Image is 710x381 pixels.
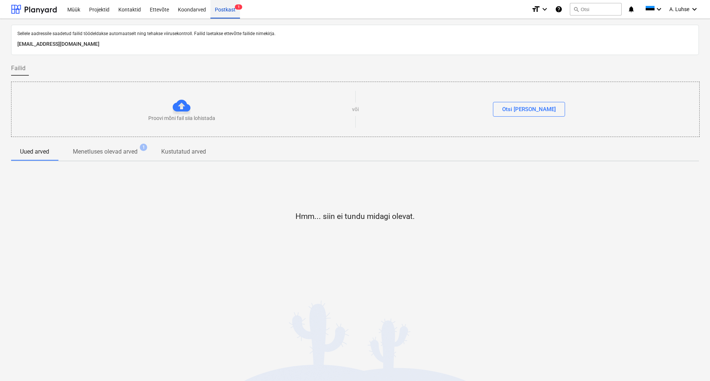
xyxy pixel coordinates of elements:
p: või [352,106,359,113]
i: keyboard_arrow_down [540,5,549,14]
div: Otsi [PERSON_NAME] [502,104,556,114]
p: Sellele aadressile saadetud failid töödeldakse automaatselt ning tehakse viirusekontroll. Failid ... [17,31,693,37]
p: [EMAIL_ADDRESS][DOMAIN_NAME] [17,40,693,49]
span: Failid [11,64,26,73]
iframe: Chat Widget [673,346,710,381]
i: format_size [531,5,540,14]
span: 1 [235,4,242,10]
button: Otsi [PERSON_NAME] [493,102,565,117]
span: 1 [140,144,147,151]
i: keyboard_arrow_down [690,5,699,14]
button: Otsi [570,3,622,16]
p: Uued arved [20,147,49,156]
p: Proovi mõni fail siia lohistada [148,114,215,122]
p: Hmm... siin ei tundu midagi olevat. [295,212,415,222]
div: Proovi mõni fail siia lohistadavõiOtsi [PERSON_NAME] [11,82,700,137]
p: Kustutatud arved [161,147,206,156]
div: Vestlusvidin [673,346,710,381]
i: notifications [628,5,635,14]
i: Abikeskus [555,5,562,14]
span: A. Luhse [669,6,689,12]
i: keyboard_arrow_down [655,5,663,14]
p: Menetluses olevad arved [73,147,138,156]
span: search [573,6,579,12]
